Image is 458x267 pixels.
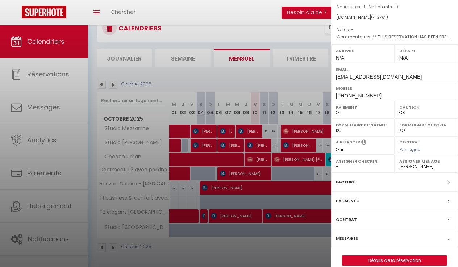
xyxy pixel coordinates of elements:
p: Commentaires : [337,33,453,41]
label: Arrivée [336,47,390,54]
label: Paiement [336,104,390,111]
label: Email [336,66,453,73]
label: A relancer [336,139,360,145]
label: Départ [399,47,453,54]
span: N/A [336,55,344,61]
span: 4137 [373,14,382,20]
label: Caution [399,104,453,111]
label: Assigner Checkin [336,158,390,165]
span: Nb Enfants : 0 [369,4,398,10]
label: Mobile [336,85,453,92]
label: Messages [336,235,358,242]
span: [PHONE_NUMBER] [336,93,382,99]
span: - [351,26,354,33]
a: Détails de la réservation [342,256,447,265]
div: [DOMAIN_NAME] [337,14,453,21]
label: Paiements [336,197,359,205]
label: Contrat [336,216,357,224]
button: Détails de la réservation [342,255,447,266]
label: Formulaire Bienvenue [336,121,390,129]
span: N/A [399,55,408,61]
i: Sélectionner OUI si vous souhaiter envoyer les séquences de messages post-checkout [361,139,366,147]
span: Nb Adultes : 1 - [337,4,398,10]
span: [EMAIL_ADDRESS][DOMAIN_NAME] [336,74,422,80]
label: Formulaire Checkin [399,121,453,129]
label: Facture [336,178,355,186]
p: Notes : [337,26,453,33]
span: Pas signé [399,146,420,153]
span: ( € ) [371,14,388,20]
label: Contrat [399,139,420,144]
label: Assigner Menage [399,158,453,165]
